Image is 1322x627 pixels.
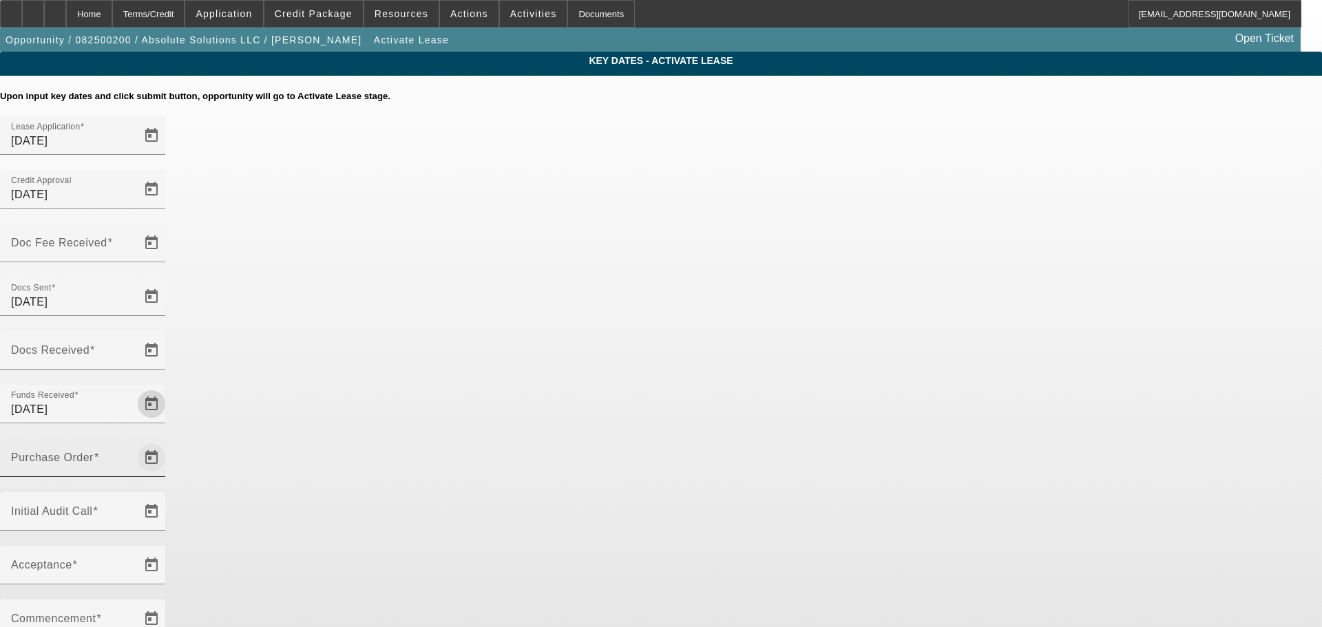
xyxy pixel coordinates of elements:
mat-label: Docs Received [11,344,90,356]
mat-label: Doc Fee Received [11,237,107,248]
button: Open calendar [138,283,165,310]
span: Activities [510,8,557,19]
span: Activate Lease [374,34,449,45]
button: Open calendar [138,551,165,579]
button: Open calendar [138,229,165,257]
button: Open calendar [138,390,165,418]
mat-label: Commencement [11,613,96,624]
a: Open Ticket [1230,27,1299,50]
button: Open calendar [138,444,165,471]
mat-label: Funds Received [11,391,74,400]
button: Open calendar [138,498,165,525]
mat-label: Initial Audit Call [11,505,92,517]
button: Open calendar [138,122,165,149]
button: Open calendar [138,337,165,364]
mat-label: Credit Approval [11,176,72,185]
mat-label: Acceptance [11,559,72,571]
span: Application [196,8,252,19]
button: Credit Package [264,1,363,27]
button: Activate Lease [370,28,452,52]
button: Open calendar [138,176,165,203]
span: Credit Package [275,8,353,19]
button: Application [185,1,262,27]
span: Resources [375,8,428,19]
button: Activities [500,1,567,27]
span: Actions [450,8,488,19]
mat-label: Docs Sent [11,284,52,293]
mat-label: Lease Application [11,123,80,131]
span: Opportunity / 082500200 / Absolute Solutions LLC / [PERSON_NAME] [6,34,361,45]
mat-label: Purchase Order [11,451,94,463]
button: Actions [440,1,499,27]
span: Key Dates - Activate Lease [10,55,1312,66]
button: Resources [364,1,439,27]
